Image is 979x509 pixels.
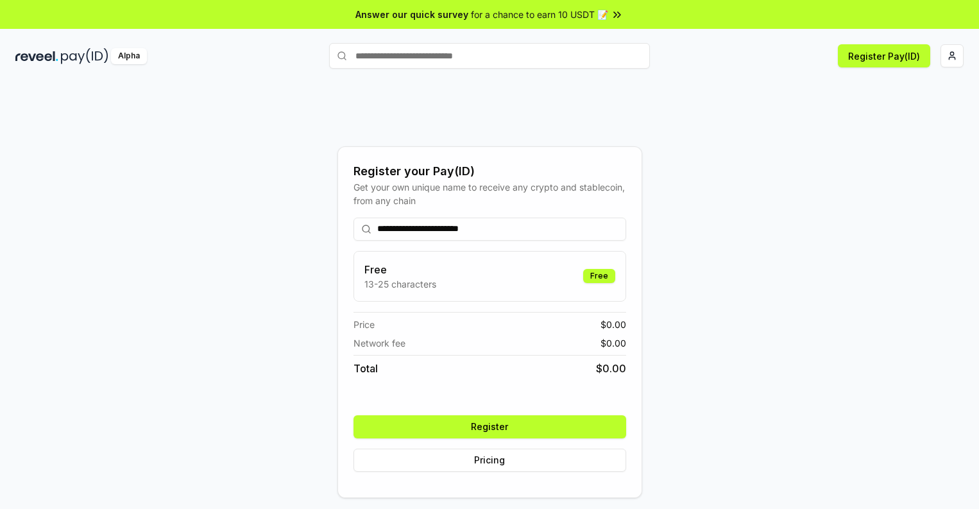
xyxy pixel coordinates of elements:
[353,162,626,180] div: Register your Pay(ID)
[355,8,468,21] span: Answer our quick survey
[111,48,147,64] div: Alpha
[353,336,405,350] span: Network fee
[364,262,436,277] h3: Free
[583,269,615,283] div: Free
[353,318,375,331] span: Price
[61,48,108,64] img: pay_id
[364,277,436,291] p: 13-25 characters
[15,48,58,64] img: reveel_dark
[596,361,626,376] span: $ 0.00
[353,415,626,438] button: Register
[600,318,626,331] span: $ 0.00
[600,336,626,350] span: $ 0.00
[471,8,608,21] span: for a chance to earn 10 USDT 📝
[838,44,930,67] button: Register Pay(ID)
[353,361,378,376] span: Total
[353,180,626,207] div: Get your own unique name to receive any crypto and stablecoin, from any chain
[353,449,626,472] button: Pricing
